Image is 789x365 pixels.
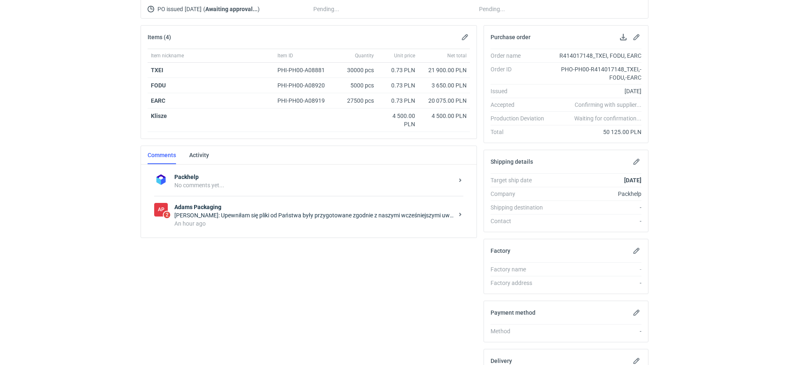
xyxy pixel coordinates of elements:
[154,203,168,217] figcaption: AP
[174,173,453,181] strong: Packhelp
[154,173,168,186] img: Packhelp
[491,52,551,60] div: Order name
[277,52,293,59] span: Item ID
[551,87,641,95] div: [DATE]
[632,246,641,256] button: Edit factory details
[491,309,535,316] h2: Payment method
[551,217,641,225] div: -
[394,52,415,59] span: Unit price
[336,93,377,108] div: 27500 pcs
[551,203,641,212] div: -
[632,308,641,318] button: Edit payment method
[460,32,470,42] button: Edit items
[422,112,467,120] div: 4 500.00 PLN
[422,66,467,74] div: 21 900.00 PLN
[151,113,167,119] strong: Klisze
[624,177,641,184] strong: [DATE]
[189,146,209,164] a: Activity
[164,212,170,218] span: 2
[277,66,333,74] div: PHI-PH00-A08881
[148,34,171,40] h2: Items (4)
[491,114,551,122] div: Production Deviation
[422,97,467,105] div: 20 075.00 PLN
[491,217,551,225] div: Contact
[551,327,641,335] div: -
[151,52,184,59] span: Item nickname
[491,176,551,184] div: Target ship date
[422,81,467,89] div: 3 650.00 PLN
[151,97,165,104] a: EARC
[491,158,533,165] h2: Shipping details
[491,87,551,95] div: Issued
[491,128,551,136] div: Total
[491,203,551,212] div: Shipping destination
[551,65,641,82] div: PHO-PH00-R414017148_TXEI,-FODU,-EARC
[632,157,641,167] button: Edit shipping details
[574,114,641,122] em: Waiting for confirmation...
[174,181,453,189] div: No comments yet...
[551,279,641,287] div: -
[551,265,641,273] div: -
[203,6,205,12] span: (
[447,52,467,59] span: Net total
[491,279,551,287] div: Factory address
[258,6,260,12] span: )
[380,112,415,128] div: 4 500.00 PLN
[491,190,551,198] div: Company
[174,219,453,228] div: An hour ago
[174,211,453,219] div: [PERSON_NAME]: Upewniłam się pliki od Państwa były przygotowane zgodnie z naszymi wcześniejszymi ...
[491,65,551,82] div: Order ID
[551,52,641,60] div: R414017148_TXEI, FODU, EARC
[491,247,510,254] h2: Factory
[151,82,166,89] a: FODU
[148,4,310,14] div: PO issued
[491,327,551,335] div: Method
[148,146,176,164] a: Comments
[185,4,202,14] span: [DATE]
[277,97,333,105] div: PHI-PH00-A08919
[491,34,531,40] h2: Purchase order
[479,4,641,14] div: Pending...
[174,203,453,211] strong: Adams Packaging
[491,358,512,364] h2: Delivery
[575,101,641,108] em: Confirming with supplier...
[380,97,415,105] div: 0.73 PLN
[380,66,415,74] div: 0.73 PLN
[618,32,628,42] button: Download PO
[154,203,168,217] div: Adams Packaging
[551,128,641,136] div: 50 125.00 PLN
[355,52,374,59] span: Quantity
[632,32,641,42] button: Edit purchase order
[151,67,163,73] a: TXEI
[380,81,415,89] div: 0.73 PLN
[336,78,377,93] div: 5000 pcs
[336,63,377,78] div: 30000 pcs
[205,6,258,12] strong: Awaiting approval...
[551,190,641,198] div: Packhelp
[313,4,339,14] span: Pending...
[277,81,333,89] div: PHI-PH00-A08920
[491,265,551,273] div: Factory name
[491,101,551,109] div: Accepted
